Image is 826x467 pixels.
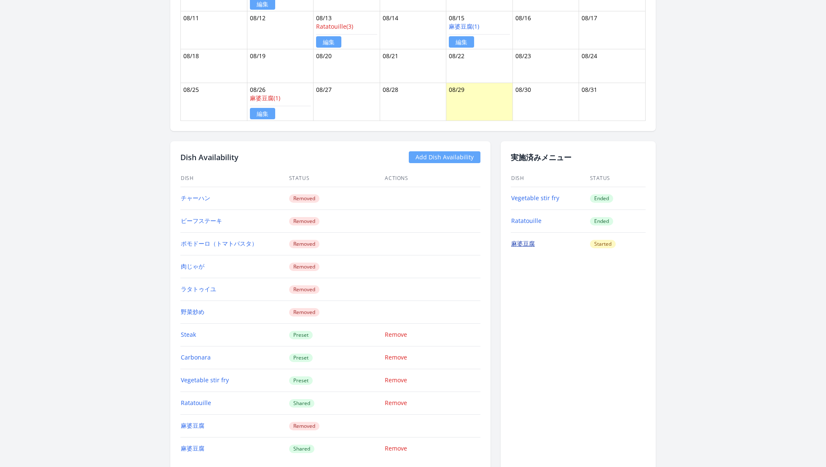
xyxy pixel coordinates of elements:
td: 08/24 [579,49,646,83]
span: Removed [289,263,319,271]
td: 08/28 [380,83,446,121]
a: 編集 [449,36,474,48]
a: 肉じゃが [181,262,204,270]
span: Removed [289,308,319,317]
td: 08/18 [181,49,247,83]
span: Removed [289,285,319,294]
a: Remove [385,444,407,452]
a: 麻婆豆腐(1) [250,94,280,102]
td: 08/26 [247,83,314,121]
h2: Dish Availability [180,151,239,163]
a: Ratatouille(3) [316,22,353,30]
td: 08/17 [579,11,646,49]
td: 08/16 [512,11,579,49]
a: ビーフステーキ [181,217,222,225]
th: Dish [511,170,590,187]
span: Preset [289,354,313,362]
td: 08/20 [314,49,380,83]
h2: 実施済みメニュー [511,151,646,163]
a: 編集 [250,108,275,119]
a: チャーハン [181,194,210,202]
span: Preset [289,331,313,339]
td: 08/25 [181,83,247,121]
a: Vegetable stir fry [511,194,559,202]
td: 08/11 [181,11,247,49]
a: 麻婆豆腐(1) [449,22,479,30]
td: 08/23 [512,49,579,83]
a: ポモドーロ（トマトパスタ） [181,239,257,247]
a: Carbonara [181,353,211,361]
td: 08/30 [512,83,579,121]
td: 08/27 [314,83,380,121]
a: 麻婆豆腐 [181,421,204,429]
span: Removed [289,194,319,203]
a: ラタトゥイユ [181,285,216,293]
th: Actions [384,170,480,187]
a: 麻婆豆腐 [511,239,535,247]
td: 08/13 [314,11,380,49]
span: Removed [289,422,319,430]
td: 08/14 [380,11,446,49]
a: Remove [385,376,407,384]
a: Ratatouille [181,399,211,407]
td: 08/29 [446,83,513,121]
th: Status [590,170,646,187]
span: Preset [289,376,313,385]
td: 08/19 [247,49,314,83]
td: 08/21 [380,49,446,83]
a: Vegetable stir fry [181,376,229,384]
a: Remove [385,330,407,338]
span: Ended [590,217,613,225]
a: 野菜炒め [181,308,204,316]
th: Status [289,170,385,187]
a: 麻婆豆腐 [181,444,204,452]
td: 08/12 [247,11,314,49]
a: Remove [385,353,407,361]
span: Removed [289,217,319,225]
span: Shared [289,445,314,453]
span: Started [590,240,616,248]
a: Remove [385,399,407,407]
span: Removed [289,240,319,248]
td: 08/22 [446,49,513,83]
th: Dish [180,170,289,187]
a: Ratatouille [511,217,542,225]
td: 08/31 [579,83,646,121]
span: Shared [289,399,314,408]
a: Add Dish Availability [409,151,480,163]
span: Ended [590,194,613,203]
td: 08/15 [446,11,513,49]
a: Steak [181,330,196,338]
a: 編集 [316,36,341,48]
